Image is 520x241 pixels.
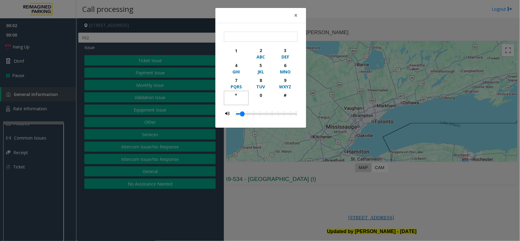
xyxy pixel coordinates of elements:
[273,61,298,76] button: 6MNO
[252,92,269,98] div: 0
[273,46,298,61] button: 3DEF
[228,77,245,83] div: 7
[294,11,298,19] span: ×
[277,54,294,60] div: DEF
[228,62,245,69] div: 4
[245,110,251,118] li: 0.1
[252,62,269,69] div: 5
[248,46,273,61] button: 2ABC
[236,110,239,118] li: 0
[240,112,245,116] a: Drag
[269,110,275,118] li: 0.3
[277,47,294,54] div: 3
[277,69,294,75] div: MNO
[228,83,245,90] div: PQRS
[277,92,294,98] div: #
[281,110,288,118] li: 0.4
[224,76,249,91] button: 7PQRS
[251,110,257,118] li: 0.15
[252,69,269,75] div: JKL
[224,46,249,61] button: 1
[228,48,245,54] div: 1
[275,110,281,118] li: 0.35
[252,77,269,83] div: 8
[273,91,298,105] button: #
[239,110,245,118] li: 0.05
[277,77,294,83] div: 9
[263,110,269,118] li: 0.25
[248,91,273,105] button: 0
[288,110,294,118] li: 0.45
[252,54,269,60] div: ABC
[248,61,273,76] button: 5JKL
[273,76,298,91] button: 9WXYZ
[277,62,294,69] div: 6
[290,8,302,23] button: Close
[248,76,273,91] button: 8TUV
[257,110,263,118] li: 0.2
[252,47,269,54] div: 2
[294,110,296,118] li: 0.5
[277,83,294,90] div: WXYZ
[228,69,245,75] div: GHI
[224,61,249,76] button: 4GHI
[252,83,269,90] div: TUV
